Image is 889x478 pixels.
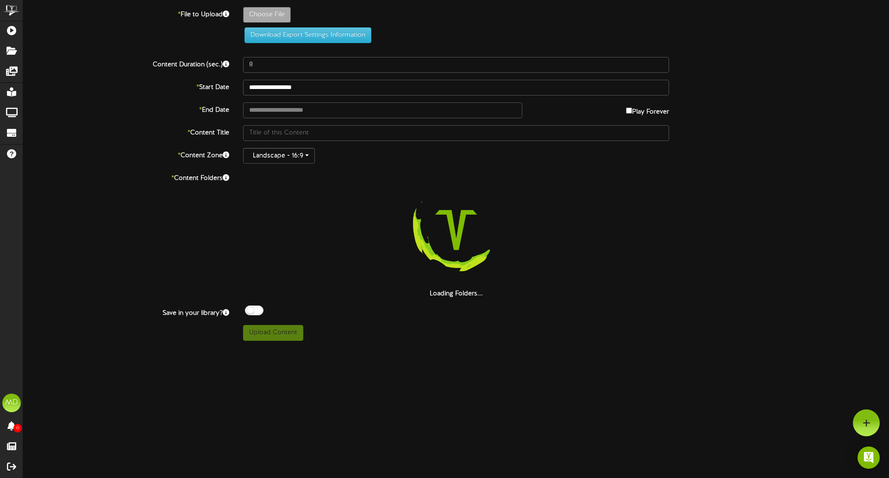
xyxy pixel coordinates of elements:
[397,171,515,289] img: loading-spinner-3.png
[430,290,483,297] strong: Loading Folders...
[244,27,371,43] button: Download Export Settings Information
[243,125,669,141] input: Title of this Content
[626,102,669,117] label: Play Forever
[16,148,236,160] label: Content Zone
[243,325,303,341] button: Upload Content
[858,446,880,469] div: Open Intercom Messenger
[16,171,236,183] label: Content Folders
[16,80,236,92] label: Start Date
[13,424,22,433] span: 0
[16,125,236,138] label: Content Title
[16,102,236,115] label: End Date
[243,148,315,164] button: Landscape - 16:9
[2,394,21,412] div: MD
[16,306,236,318] label: Save in your library?
[16,57,236,70] label: Content Duration (sec.)
[626,108,632,114] input: Play Forever
[16,7,236,19] label: File to Upload
[240,32,371,38] a: Download Export Settings Information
